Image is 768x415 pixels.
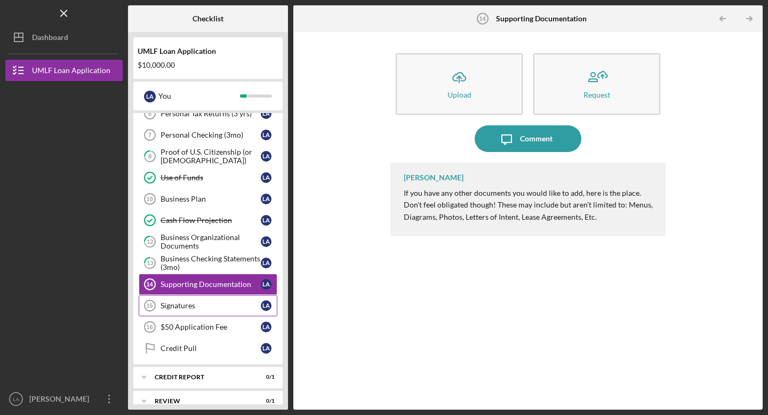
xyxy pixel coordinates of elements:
[255,374,275,380] div: 0 / 1
[139,146,277,167] a: 8Proof of U.S. Citizenship (or [DEMOGRAPHIC_DATA])LA
[161,301,261,310] div: Signatures
[496,14,587,23] b: Supporting Documentation
[139,338,277,359] a: Credit PullLA
[161,280,261,289] div: Supporting Documentation
[139,231,277,252] a: 12Business Organizational DocumentsLA
[261,300,271,311] div: L A
[139,316,277,338] a: 16$50 Application FeeLA
[447,91,471,99] div: Upload
[147,238,153,245] tspan: 12
[261,215,271,226] div: L A
[139,274,277,295] a: 14Supporting DocumentationLA
[261,236,271,247] div: L A
[261,322,271,332] div: L A
[5,60,123,81] button: UMLF Loan Application
[261,194,271,204] div: L A
[158,87,240,105] div: You
[161,109,261,118] div: Personal Tax Returns (3 yrs)
[139,103,277,124] a: 6Personal Tax Returns (3 yrs)LA
[261,151,271,162] div: L A
[138,61,278,69] div: $10,000.00
[261,258,271,268] div: L A
[146,281,153,288] tspan: 14
[261,343,271,354] div: L A
[520,125,553,152] div: Comment
[148,132,151,138] tspan: 7
[5,388,123,410] button: LA[PERSON_NAME]
[479,15,486,22] tspan: 14
[13,396,19,402] text: LA
[533,53,660,115] button: Request
[161,344,261,353] div: Credit Pull
[146,324,153,330] tspan: 16
[161,131,261,139] div: Personal Checking (3mo)
[261,279,271,290] div: L A
[139,252,277,274] a: 13Business Checking Statements (3mo)LA
[139,295,277,316] a: 15SignaturesLA
[32,27,68,51] div: Dashboard
[161,254,261,272] div: Business Checking Statements (3mo)
[255,398,275,404] div: 0 / 1
[193,14,223,23] b: Checklist
[138,47,278,55] div: UMLF Loan Application
[139,124,277,146] a: 7Personal Checking (3mo)LA
[139,188,277,210] a: 10Business PlanLA
[161,173,261,182] div: Use of Funds
[161,195,261,203] div: Business Plan
[146,302,153,309] tspan: 15
[161,148,261,165] div: Proof of U.S. Citizenship (or [DEMOGRAPHIC_DATA])
[161,216,261,225] div: Cash Flow Projection
[139,167,277,188] a: Use of FundsLA
[583,91,610,99] div: Request
[144,91,156,102] div: L A
[475,125,581,152] button: Comment
[148,153,151,160] tspan: 8
[155,398,248,404] div: Review
[32,60,110,84] div: UMLF Loan Application
[404,187,655,223] p: If you have any other documents you would like to add, here is the place. Don't feel obligated th...
[139,210,277,231] a: Cash Flow ProjectionLA
[404,173,463,182] div: [PERSON_NAME]
[146,196,153,202] tspan: 10
[261,130,271,140] div: L A
[261,108,271,119] div: L A
[155,374,248,380] div: Credit report
[161,233,261,250] div: Business Organizational Documents
[261,172,271,183] div: L A
[147,260,153,267] tspan: 13
[396,53,523,115] button: Upload
[27,388,96,412] div: [PERSON_NAME]
[161,323,261,331] div: $50 Application Fee
[148,110,151,117] tspan: 6
[5,27,123,48] button: Dashboard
